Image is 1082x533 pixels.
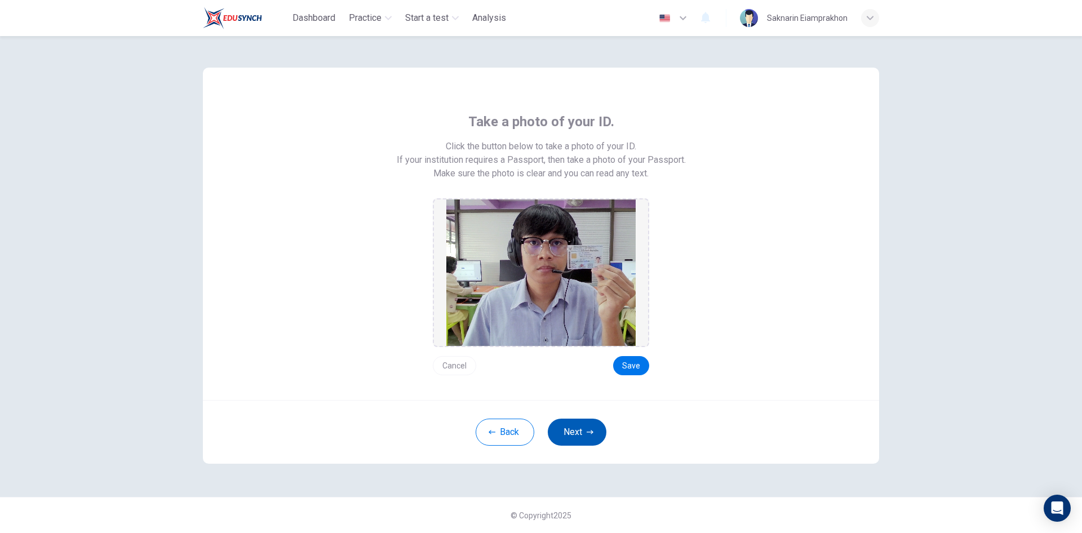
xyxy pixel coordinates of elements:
span: Start a test [405,11,449,25]
button: Back [476,419,534,446]
span: Make sure the photo is clear and you can read any text. [433,167,649,180]
span: © Copyright 2025 [511,511,571,520]
img: preview screemshot [446,199,636,346]
span: Click the button below to take a photo of your ID. If your institution requires a Passport, then ... [397,140,686,167]
span: Analysis [472,11,506,25]
button: Analysis [468,8,511,28]
div: Open Intercom Messenger [1044,495,1071,522]
button: Start a test [401,8,463,28]
button: Next [548,419,606,446]
span: Practice [349,11,382,25]
button: Cancel [433,356,476,375]
span: Take a photo of your ID. [468,113,614,131]
img: Profile picture [740,9,758,27]
div: Saknarin Eiamprakhon [767,11,848,25]
button: Practice [344,8,396,28]
button: Dashboard [288,8,340,28]
img: Train Test logo [203,7,262,29]
span: Dashboard [292,11,335,25]
button: Save [613,356,649,375]
a: Train Test logo [203,7,288,29]
img: en [658,14,672,23]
